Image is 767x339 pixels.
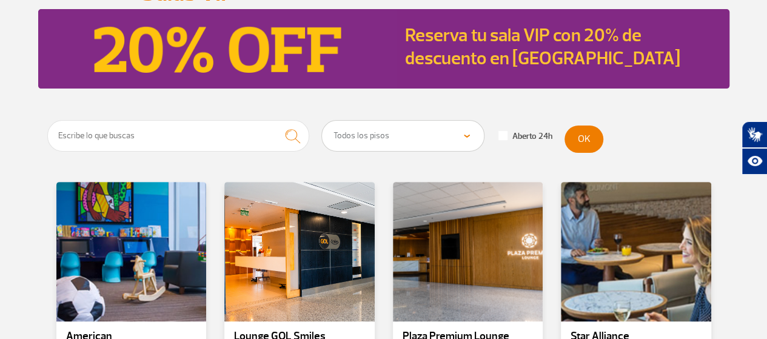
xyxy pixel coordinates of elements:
[742,121,767,148] button: Abrir tradutor de língua de sinais.
[742,121,767,175] div: Plugin de acessibilidade da Hand Talk.
[498,131,552,142] label: Aberto 24h
[564,126,603,153] button: OK
[742,148,767,175] button: Abrir recursos assistivos.
[38,9,398,89] img: Reserva tu sala VIP con 20% de descuento en GaleON
[47,120,310,152] input: Escribe lo que buscas
[405,24,680,70] a: Reserva tu sala VIP con 20% de descuento en [GEOGRAPHIC_DATA]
